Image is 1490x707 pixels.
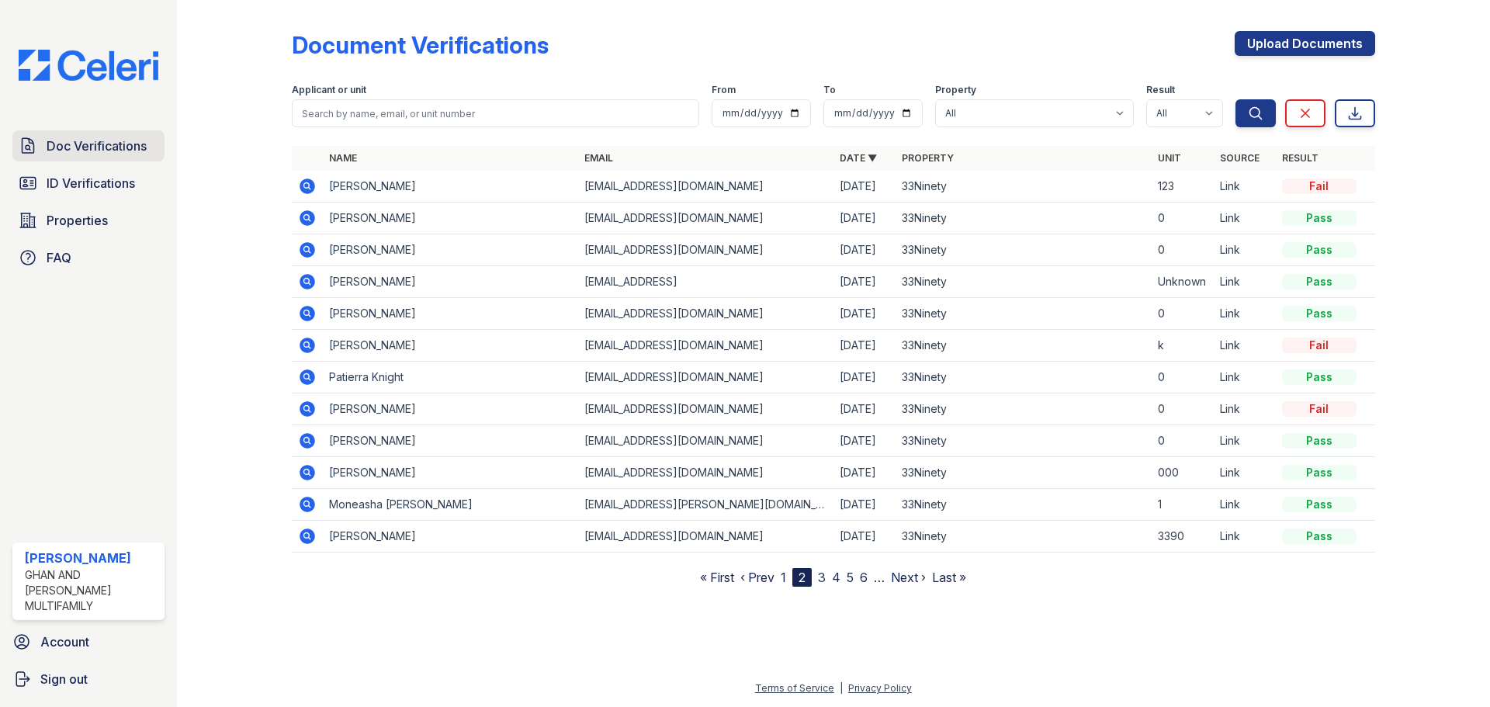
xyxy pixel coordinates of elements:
a: Upload Documents [1235,31,1375,56]
td: [DATE] [833,489,896,521]
td: 33Ninety [896,425,1151,457]
div: 2 [792,568,812,587]
td: 0 [1152,362,1214,393]
td: [DATE] [833,298,896,330]
a: Properties [12,205,165,236]
input: Search by name, email, or unit number [292,99,699,127]
a: 5 [847,570,854,585]
td: 0 [1152,203,1214,234]
td: 33Ninety [896,298,1151,330]
td: [DATE] [833,425,896,457]
div: Pass [1282,497,1357,512]
td: 0 [1152,425,1214,457]
div: Fail [1282,178,1357,194]
a: 4 [832,570,840,585]
td: 3390 [1152,521,1214,553]
td: [EMAIL_ADDRESS][DOMAIN_NAME] [578,203,833,234]
td: [DATE] [833,330,896,362]
td: [DATE] [833,266,896,298]
td: [EMAIL_ADDRESS][DOMAIN_NAME] [578,171,833,203]
td: [PERSON_NAME] [323,521,578,553]
td: Unknown [1152,266,1214,298]
td: [PERSON_NAME] [323,457,578,489]
div: Pass [1282,306,1357,321]
a: Name [329,152,357,164]
td: [DATE] [833,521,896,553]
td: [EMAIL_ADDRESS][DOMAIN_NAME] [578,521,833,553]
a: Result [1282,152,1318,164]
td: Link [1214,330,1276,362]
td: Link [1214,203,1276,234]
td: 33Ninety [896,393,1151,425]
td: 33Ninety [896,330,1151,362]
div: Pass [1282,369,1357,385]
label: To [823,84,836,96]
div: [PERSON_NAME] [25,549,158,567]
a: Terms of Service [755,682,834,694]
a: Date ▼ [840,152,877,164]
td: [DATE] [833,203,896,234]
td: [PERSON_NAME] [323,234,578,266]
div: | [840,682,843,694]
td: Moneasha [PERSON_NAME] [323,489,578,521]
label: From [712,84,736,96]
a: Last » [932,570,966,585]
td: 0 [1152,298,1214,330]
div: Fail [1282,338,1357,353]
td: [EMAIL_ADDRESS][DOMAIN_NAME] [578,362,833,393]
td: [EMAIL_ADDRESS][DOMAIN_NAME] [578,234,833,266]
td: 33Ninety [896,234,1151,266]
a: ID Verifications [12,168,165,199]
td: [EMAIL_ADDRESS][DOMAIN_NAME] [578,425,833,457]
td: [EMAIL_ADDRESS][DOMAIN_NAME] [578,393,833,425]
td: 33Ninety [896,171,1151,203]
a: « First [700,570,734,585]
div: Document Verifications [292,31,549,59]
td: [EMAIL_ADDRESS][DOMAIN_NAME] [578,330,833,362]
td: 33Ninety [896,362,1151,393]
td: 1 [1152,489,1214,521]
a: Email [584,152,613,164]
a: Sign out [6,664,171,695]
td: 33Ninety [896,489,1151,521]
td: [PERSON_NAME] [323,330,578,362]
a: 1 [781,570,786,585]
a: Account [6,626,171,657]
a: Next › [891,570,926,585]
div: Pass [1282,465,1357,480]
td: [DATE] [833,457,896,489]
div: Pass [1282,274,1357,289]
td: Link [1214,393,1276,425]
td: [PERSON_NAME] [323,298,578,330]
span: Properties [47,211,108,230]
td: Link [1214,171,1276,203]
a: 6 [860,570,868,585]
td: Link [1214,298,1276,330]
label: Applicant or unit [292,84,366,96]
td: [EMAIL_ADDRESS][DOMAIN_NAME] [578,298,833,330]
span: Sign out [40,670,88,688]
a: Property [902,152,954,164]
label: Property [935,84,976,96]
td: Patierra Knight [323,362,578,393]
td: [DATE] [833,393,896,425]
span: … [874,568,885,587]
td: Link [1214,489,1276,521]
td: Link [1214,266,1276,298]
td: 123 [1152,171,1214,203]
a: Unit [1158,152,1181,164]
td: 0 [1152,393,1214,425]
td: [DATE] [833,171,896,203]
td: [EMAIL_ADDRESS][PERSON_NAME][DOMAIN_NAME] [578,489,833,521]
td: 0 [1152,234,1214,266]
td: Link [1214,457,1276,489]
td: [PERSON_NAME] [323,266,578,298]
span: Doc Verifications [47,137,147,155]
td: Link [1214,362,1276,393]
div: Pass [1282,529,1357,544]
td: [PERSON_NAME] [323,425,578,457]
a: Source [1220,152,1260,164]
td: 33Ninety [896,457,1151,489]
td: [PERSON_NAME] [323,393,578,425]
